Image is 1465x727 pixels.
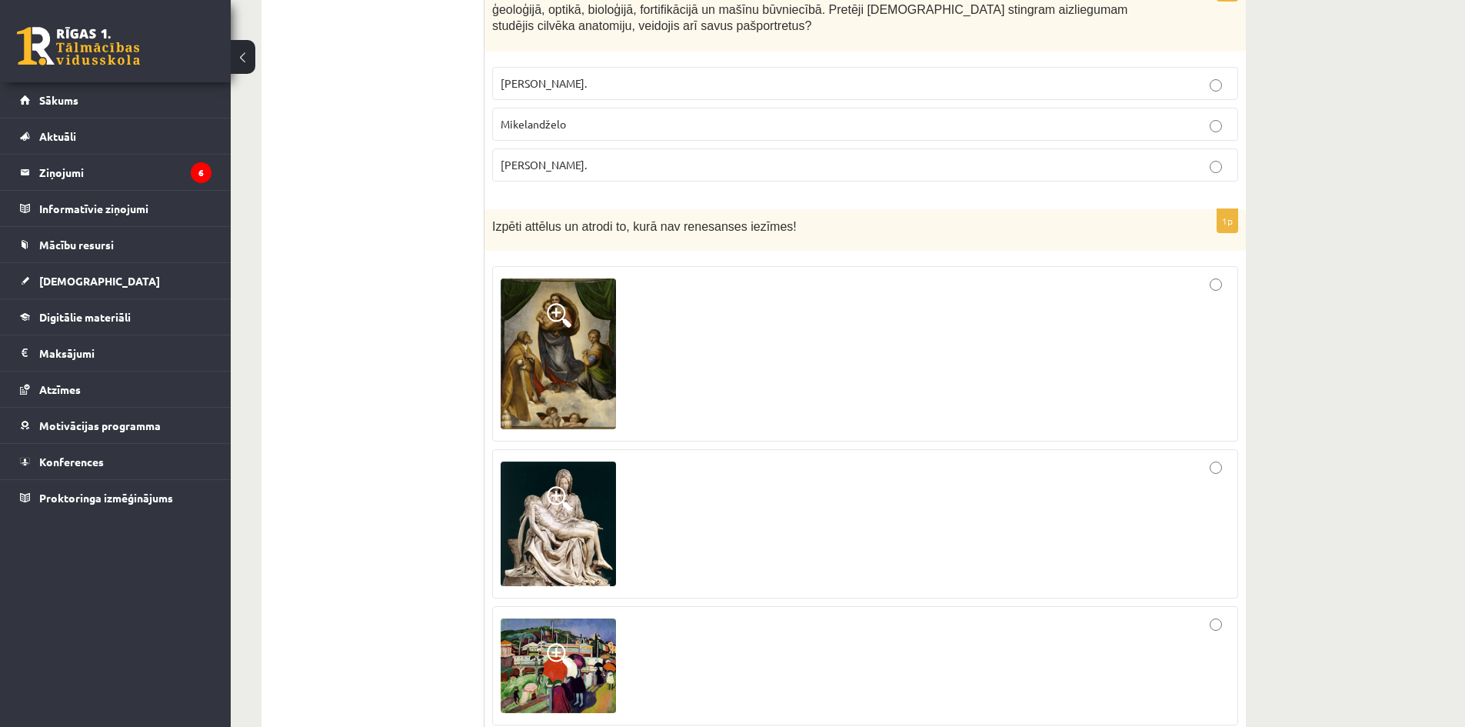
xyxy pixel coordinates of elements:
[501,117,566,131] span: Mikelandželo
[17,27,140,65] a: Rīgas 1. Tālmācības vidusskola
[191,162,211,183] i: 6
[39,310,131,324] span: Digitālie materiāli
[39,274,160,288] span: [DEMOGRAPHIC_DATA]
[20,82,211,118] a: Sākums
[39,155,211,190] legend: Ziņojumi
[20,408,211,443] a: Motivācijas programma
[20,227,211,262] a: Mācību resursi
[39,335,211,371] legend: Maksājumi
[501,278,616,429] img: 1.png
[20,335,211,371] a: Maksājumi
[39,93,78,107] span: Sākums
[501,619,616,713] img: 3.png
[39,238,114,252] span: Mācību resursi
[20,118,211,154] a: Aktuāli
[39,382,81,396] span: Atzīmes
[20,372,211,407] a: Atzīmes
[1210,161,1222,173] input: [PERSON_NAME].
[1210,79,1222,92] input: [PERSON_NAME].
[39,129,76,143] span: Aktuāli
[39,455,104,469] span: Konferences
[39,191,211,226] legend: Informatīvie ziņojumi
[20,444,211,479] a: Konferences
[501,76,587,90] span: [PERSON_NAME].
[492,220,797,233] span: Izpēti attēlus un atrodi to, kurā nav renesanses iezīmes!
[20,480,211,515] a: Proktoringa izmēģinājums
[39,419,161,432] span: Motivācijas programma
[20,263,211,298] a: [DEMOGRAPHIC_DATA]
[501,462,616,587] img: 2.png
[20,191,211,226] a: Informatīvie ziņojumi
[1210,120,1222,132] input: Mikelandželo
[20,299,211,335] a: Digitālie materiāli
[501,158,587,172] span: [PERSON_NAME].
[1217,208,1238,233] p: 1p
[39,491,173,505] span: Proktoringa izmēģinājums
[20,155,211,190] a: Ziņojumi6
